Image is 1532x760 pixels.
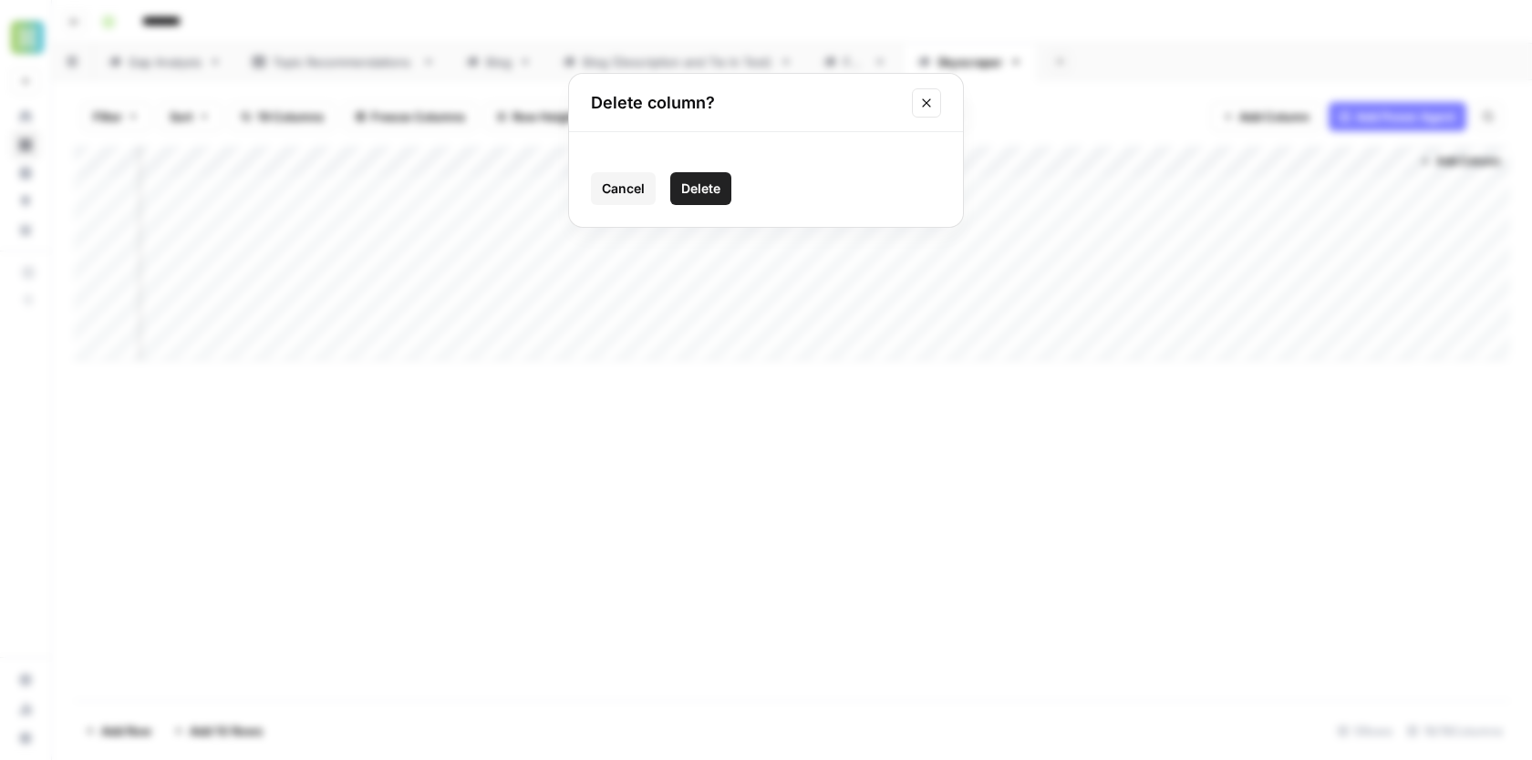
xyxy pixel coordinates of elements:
button: Cancel [591,172,656,205]
h2: Delete column? [591,90,901,116]
span: Delete [681,180,720,198]
button: Delete [670,172,731,205]
button: Close modal [912,88,941,118]
span: Cancel [602,180,645,198]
